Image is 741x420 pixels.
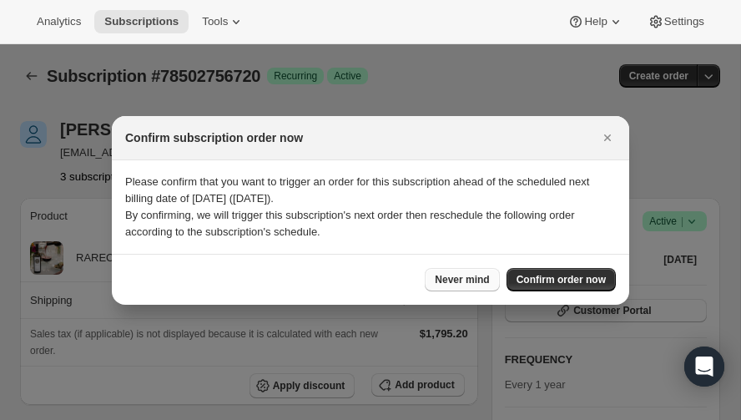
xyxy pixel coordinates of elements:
[94,10,189,33] button: Subscriptions
[664,15,704,28] span: Settings
[557,10,633,33] button: Help
[684,347,724,387] div: Open Intercom Messenger
[425,268,499,291] button: Never mind
[192,10,255,33] button: Tools
[37,15,81,28] span: Analytics
[435,273,489,286] span: Never mind
[27,10,91,33] button: Analytics
[596,126,619,149] button: Close
[125,129,303,146] h2: Confirm subscription order now
[584,15,607,28] span: Help
[202,15,228,28] span: Tools
[517,273,606,286] span: Confirm order now
[638,10,714,33] button: Settings
[507,268,616,291] button: Confirm order now
[125,207,616,240] p: By confirming, we will trigger this subscription's next order then reschedule the following order...
[104,15,179,28] span: Subscriptions
[125,174,616,207] p: Please confirm that you want to trigger an order for this subscription ahead of the scheduled nex...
